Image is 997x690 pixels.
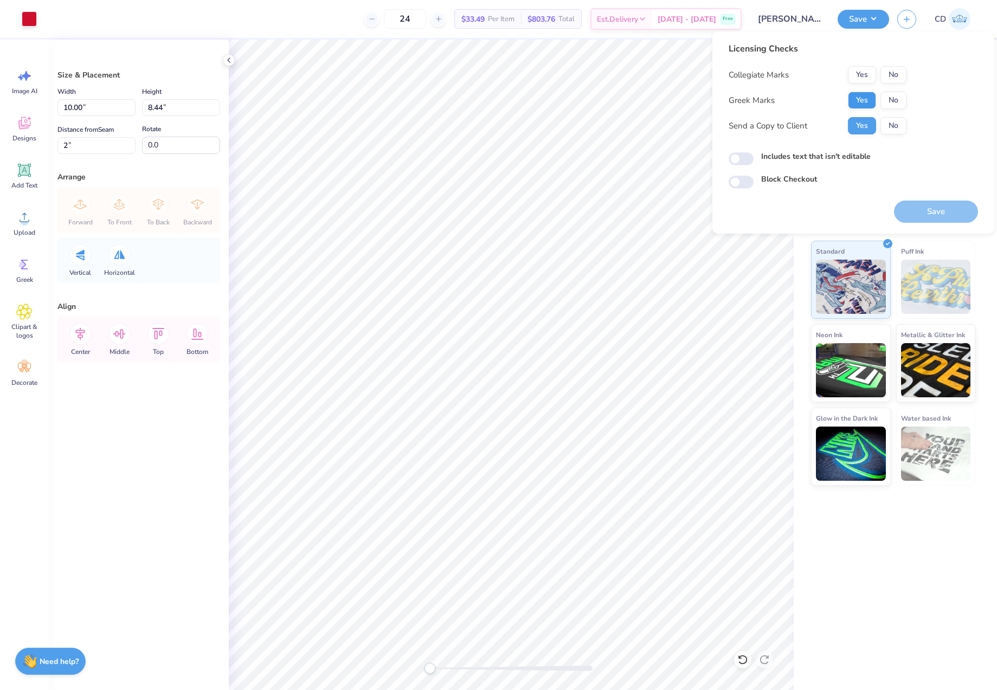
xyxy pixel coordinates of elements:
span: Puff Ink [901,246,924,257]
button: No [880,117,906,134]
span: Vertical [69,268,91,277]
span: Designs [12,134,36,143]
label: Height [142,85,162,98]
button: Yes [848,117,876,134]
span: Neon Ink [816,329,842,340]
a: CD [930,8,975,30]
span: Greek [16,275,33,284]
label: Distance from Seam [57,123,114,136]
img: Puff Ink [901,260,971,314]
strong: Need help? [40,656,79,667]
span: Top [153,347,164,356]
label: Width [57,85,76,98]
input: – – [384,9,426,29]
img: Standard [816,260,886,314]
button: No [880,66,906,83]
button: Yes [848,66,876,83]
span: Horizontal [104,268,135,277]
span: CD [935,13,946,25]
img: Glow in the Dark Ink [816,427,886,481]
span: Middle [110,347,130,356]
div: Collegiate Marks [729,69,789,81]
div: Accessibility label [424,663,435,674]
span: Est. Delivery [597,14,638,25]
div: Greek Marks [729,94,775,107]
span: $33.49 [461,14,485,25]
span: Metallic & Glitter Ink [901,329,965,340]
div: Send a Copy to Client [729,120,807,132]
span: Water based Ink [901,412,951,424]
button: No [880,92,906,109]
span: Upload [14,228,35,237]
span: Clipart & logos [7,323,42,340]
span: Bottom [186,347,208,356]
label: Rotate [142,122,161,136]
img: Neon Ink [816,343,886,397]
span: Image AI [12,87,37,95]
img: Cedric Diasanta [949,8,970,30]
span: Total [558,14,575,25]
span: Add Text [11,181,37,190]
div: Align [57,301,220,312]
label: Block Checkout [761,173,817,185]
div: Arrange [57,171,220,183]
span: $803.76 [528,14,555,25]
span: Standard [816,246,845,257]
button: Save [838,10,889,29]
label: Includes text that isn't editable [761,151,871,162]
div: Licensing Checks [729,42,906,55]
input: Untitled Design [750,8,829,30]
img: Water based Ink [901,427,971,481]
span: Per Item [488,14,514,25]
span: Center [71,347,90,356]
img: Metallic & Glitter Ink [901,343,971,397]
span: Free [723,15,733,23]
span: [DATE] - [DATE] [658,14,716,25]
div: Size & Placement [57,69,220,81]
button: Yes [848,92,876,109]
span: Glow in the Dark Ink [816,412,878,424]
span: Decorate [11,378,37,387]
